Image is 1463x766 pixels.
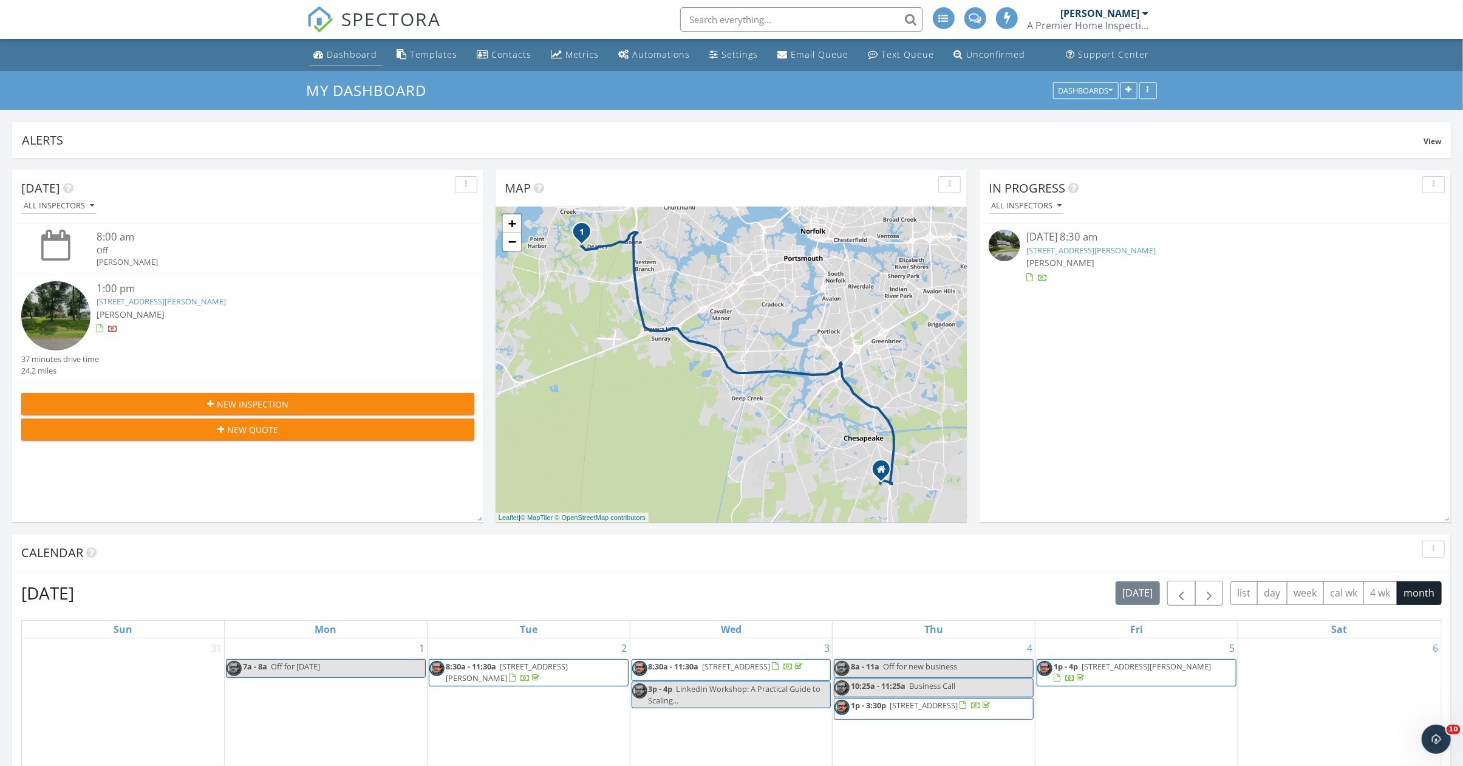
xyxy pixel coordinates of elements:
img: 0c1bb8e626cb416260d24e49729fe5e1.jpeg [834,700,850,715]
a: 8:30a - 11:30a [STREET_ADDRESS] [649,661,805,672]
button: week [1287,581,1324,605]
button: month [1397,581,1442,605]
a: Go to August 31, 2025 [208,638,224,658]
div: All Inspectors [991,202,1062,210]
span: Map [505,180,531,196]
span: 8:30a - 11:30a [649,661,699,672]
button: Next month [1195,581,1224,606]
a: Sunday [111,621,135,638]
div: [PERSON_NAME] [1061,7,1140,19]
a: Metrics [547,44,604,66]
span: [STREET_ADDRESS][PERSON_NAME] [1082,661,1211,672]
a: © MapTiler [520,514,553,521]
span: [STREET_ADDRESS] [703,661,771,672]
a: Text Queue [864,44,940,66]
a: 1:00 pm [STREET_ADDRESS][PERSON_NAME] [PERSON_NAME] 37 minutes drive time 24.2 miles [21,281,474,377]
span: New Inspection [217,398,288,411]
a: Go to September 2, 2025 [619,638,630,658]
a: Templates [392,44,463,66]
a: Zoom in [503,214,521,233]
button: All Inspectors [21,198,97,214]
img: streetview [989,230,1020,261]
img: 0c1bb8e626cb416260d24e49729fe5e1.jpeg [227,661,242,676]
img: streetview [21,281,90,351]
span: View [1424,136,1441,146]
div: 1129 Kingsbury Dr, Chesapeake Va 23223 [881,469,888,476]
img: 0c1bb8e626cb416260d24e49729fe5e1.jpeg [1037,661,1052,676]
a: Friday [1128,621,1145,638]
a: Email Queue [773,44,854,66]
div: All Inspectors [24,202,94,210]
td: Go to September 6, 2025 [1238,638,1441,766]
button: All Inspectors [989,198,1064,214]
i: 1 [579,228,584,237]
div: A Premier Home Inspection [1028,19,1149,32]
span: SPECTORA [342,6,442,32]
img: 0c1bb8e626cb416260d24e49729fe5e1.jpeg [632,683,647,699]
span: LinkedIn Workshop: A Practical Guide to Scaling... [649,683,821,706]
a: Dashboard [309,44,383,66]
div: Email Queue [791,49,849,60]
a: Zoom out [503,233,521,251]
button: day [1257,581,1287,605]
a: Thursday [922,621,946,638]
a: Wednesday [718,621,744,638]
button: New Quote [21,419,474,440]
a: 8:30a - 11:30a [STREET_ADDRESS][PERSON_NAME] [446,661,568,683]
a: 1p - 3:30p [STREET_ADDRESS] [834,698,1034,720]
img: 0c1bb8e626cb416260d24e49729fe5e1.jpeg [429,661,445,676]
div: | [496,513,649,523]
div: Alerts [22,132,1424,148]
img: 0c1bb8e626cb416260d24e49729fe5e1.jpeg [834,661,850,676]
span: [PERSON_NAME] [1026,257,1094,268]
a: Support Center [1062,44,1154,66]
button: list [1230,581,1258,605]
td: Go to September 1, 2025 [225,638,428,766]
a: SPECTORA [307,16,442,42]
div: Settings [722,49,759,60]
span: 3p - 4p [649,683,673,694]
span: Off for new business [883,661,957,672]
span: New Quote [227,423,278,436]
input: Search everything... [680,7,923,32]
a: Unconfirmed [949,44,1031,66]
div: Support Center [1079,49,1150,60]
span: 8a - 11a [851,661,879,672]
td: Go to September 4, 2025 [833,638,1035,766]
span: In Progress [989,180,1065,196]
span: 1p - 3:30p [851,700,886,711]
button: 4 wk [1363,581,1397,605]
div: [DATE] 8:30 am [1026,230,1404,245]
span: Business Call [909,680,955,691]
div: 8:00 am [97,230,437,245]
span: Calendar [21,544,83,561]
a: Monday [313,621,339,638]
span: Off for [DATE] [271,661,320,672]
a: Go to September 1, 2025 [417,638,427,658]
span: 1p - 4p [1054,661,1078,672]
div: Contacts [492,49,532,60]
a: [STREET_ADDRESS][PERSON_NAME] [1026,245,1156,256]
div: 24.2 miles [21,365,99,377]
div: 1:00 pm [97,281,437,296]
a: 1p - 4p [STREET_ADDRESS][PERSON_NAME] [1037,659,1236,686]
h2: [DATE] [21,581,74,605]
td: Go to September 5, 2025 [1035,638,1238,766]
div: Templates [411,49,458,60]
td: Go to September 2, 2025 [427,638,630,766]
a: Go to September 5, 2025 [1227,638,1238,658]
a: Leaflet [499,514,519,521]
div: Dashboard [327,49,378,60]
a: Go to September 4, 2025 [1025,638,1035,658]
div: Off [97,245,437,256]
a: [DATE] 8:30 am [STREET_ADDRESS][PERSON_NAME] [PERSON_NAME] [989,230,1442,284]
a: © OpenStreetMap contributors [555,514,646,521]
a: [STREET_ADDRESS][PERSON_NAME] [97,296,226,307]
button: New Inspection [21,393,474,415]
div: Text Queue [882,49,935,60]
img: 0c1bb8e626cb416260d24e49729fe5e1.jpeg [834,680,850,696]
a: My Dashboard [307,80,437,100]
div: 37 minutes drive time [21,354,99,365]
div: Unconfirmed [967,49,1026,60]
div: 4911 Fennell Ct, Suffolk, VA 23435 [582,231,589,239]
